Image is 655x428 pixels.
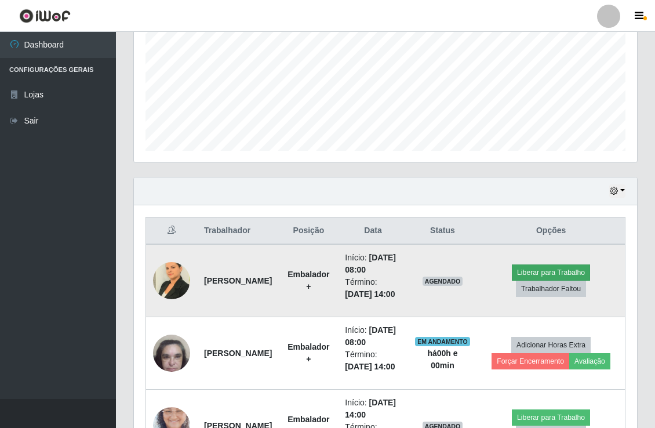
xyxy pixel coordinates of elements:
th: Status [408,217,478,245]
button: Avaliação [569,353,610,369]
strong: Embalador + [288,342,329,364]
time: [DATE] 08:00 [345,253,396,274]
button: Forçar Encerramento [492,353,569,369]
time: [DATE] 14:00 [345,289,395,299]
img: CoreUI Logo [19,9,71,23]
th: Posição [279,217,338,245]
th: Data [338,217,407,245]
button: Trabalhador Faltou [516,281,586,297]
strong: [PERSON_NAME] [204,276,272,285]
th: Opções [477,217,625,245]
strong: Embalador + [288,270,329,291]
time: [DATE] 14:00 [345,362,395,371]
li: Término: [345,349,401,373]
button: Liberar para Trabalho [512,264,590,281]
th: Trabalhador [197,217,279,245]
li: Início: [345,252,401,276]
time: [DATE] 14:00 [345,398,396,419]
img: 1743993949303.jpeg [153,328,190,378]
span: AGENDADO [423,277,463,286]
li: Início: [345,324,401,349]
button: Adicionar Horas Extra [511,337,591,353]
li: Término: [345,276,401,300]
img: 1730387044768.jpeg [153,256,190,305]
span: EM ANDAMENTO [415,337,470,346]
button: Liberar para Trabalho [512,409,590,426]
strong: há 00 h e 00 min [427,349,457,370]
time: [DATE] 08:00 [345,325,396,347]
li: Início: [345,397,401,421]
strong: [PERSON_NAME] [204,349,272,358]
